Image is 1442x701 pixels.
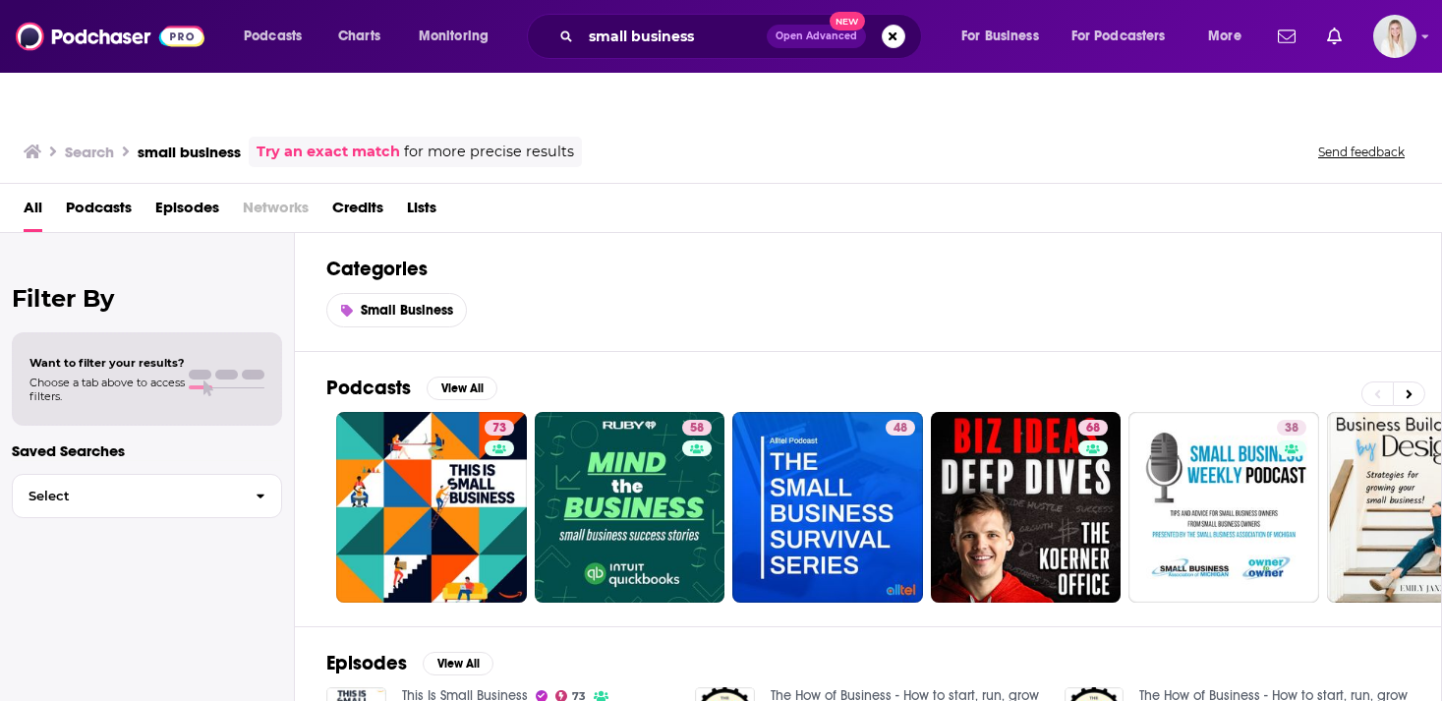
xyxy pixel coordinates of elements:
a: 68 [1078,420,1108,436]
span: Monitoring [419,23,489,50]
a: 73 [485,420,514,436]
span: For Business [961,23,1039,50]
a: Show notifications dropdown [1270,20,1303,53]
span: Logged in as smclean [1373,15,1416,58]
button: View All [427,377,497,400]
button: Open AdvancedNew [767,25,866,48]
button: open menu [230,21,327,52]
input: Search podcasts, credits, & more... [581,21,767,52]
span: More [1208,23,1241,50]
span: For Podcasters [1071,23,1166,50]
span: Want to filter your results? [29,356,185,370]
span: Choose a tab above to access filters. [29,376,185,403]
img: Podchaser - Follow, Share and Rate Podcasts [16,18,204,55]
span: 48 [894,419,907,438]
span: 68 [1086,419,1100,438]
a: 58 [535,412,725,603]
a: EpisodesView All [326,651,493,675]
span: Charts [338,23,380,50]
button: open menu [405,21,514,52]
a: 48 [886,420,915,436]
button: Send feedback [1312,144,1411,160]
span: for more precise results [404,141,574,163]
h3: small business [138,143,241,161]
a: Small Business [326,293,467,327]
div: Search podcasts, credits, & more... [546,14,941,59]
span: 73 [572,692,586,701]
h2: Categories [326,257,1410,281]
h2: Filter By [12,284,282,313]
span: Select [13,490,240,502]
span: Podcasts [244,23,302,50]
a: Credits [332,192,383,232]
a: PodcastsView All [326,376,497,400]
a: 68 [931,412,1122,603]
a: 73 [336,412,527,603]
span: New [830,12,865,30]
span: 38 [1285,419,1298,438]
a: 38 [1277,420,1306,436]
button: Show profile menu [1373,15,1416,58]
span: 73 [492,419,506,438]
h3: Search [65,143,114,161]
h2: Episodes [326,651,407,675]
a: Podcasts [66,192,132,232]
button: View All [423,652,493,675]
a: 48 [732,412,923,603]
a: Episodes [155,192,219,232]
a: All [24,192,42,232]
span: Open Advanced [776,31,857,41]
button: open menu [948,21,1064,52]
img: User Profile [1373,15,1416,58]
a: Show notifications dropdown [1319,20,1350,53]
span: Small Business [361,302,453,319]
button: open menu [1194,21,1266,52]
a: Charts [325,21,392,52]
a: 38 [1128,412,1319,603]
h2: Podcasts [326,376,411,400]
a: Lists [407,192,436,232]
a: Try an exact match [257,141,400,163]
p: Saved Searches [12,441,282,460]
a: 58 [682,420,712,436]
button: Select [12,474,282,518]
span: 58 [690,419,704,438]
button: open menu [1059,21,1194,52]
span: Networks [243,192,309,232]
